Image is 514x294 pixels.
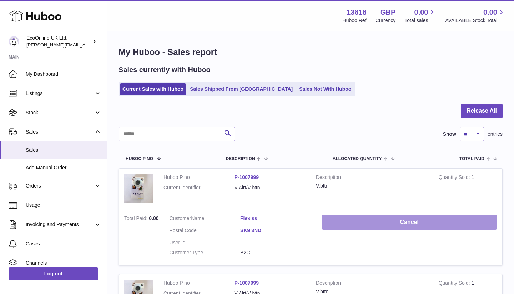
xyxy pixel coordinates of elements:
[187,83,295,95] a: Sales Shipped From [GEOGRAPHIC_DATA]
[343,17,367,24] div: Huboo Ref
[170,215,241,224] dt: Name
[26,240,101,247] span: Cases
[483,8,497,17] span: 0.00
[333,156,382,161] span: ALLOCATED Quantity
[149,215,158,221] span: 0.00
[240,215,311,222] a: Flexiss
[26,164,101,171] span: Add Manual Order
[26,202,101,209] span: Usage
[26,147,101,154] span: Sales
[235,174,259,180] a: P-1007999
[124,215,149,223] strong: Total Paid
[9,36,19,47] img: alex.doherty@ecoonline.com
[235,280,259,286] a: P-1007999
[414,8,428,17] span: 0.00
[240,249,311,256] dd: B2C
[9,267,98,280] a: Log out
[119,65,211,75] h2: Sales currently with Huboo
[322,215,497,230] button: Cancel
[26,183,94,189] span: Orders
[404,17,436,24] span: Total sales
[26,129,94,135] span: Sales
[488,131,503,138] span: entries
[376,17,396,24] div: Currency
[443,131,456,138] label: Show
[433,169,502,210] td: 1
[170,215,191,221] span: Customer
[163,184,235,191] dt: Current identifier
[316,174,428,183] strong: Description
[297,83,354,95] a: Sales Not With Huboo
[124,174,153,203] img: 1724762684.jpg
[226,156,255,161] span: Description
[119,46,503,58] h1: My Huboo - Sales report
[459,156,484,161] span: Total paid
[26,42,181,48] span: [PERSON_NAME][EMAIL_ADDRESS][PERSON_NAME][DOMAIN_NAME]
[439,174,472,182] strong: Quantity Sold
[316,183,428,189] div: V.bttn
[316,280,428,288] strong: Description
[445,17,505,24] span: AVAILABLE Stock Total
[170,249,241,256] dt: Customer Type
[240,227,311,234] a: SK9 3ND
[439,280,472,288] strong: Quantity Sold
[235,184,306,191] dd: V.Alrt/V.bttn
[170,227,241,236] dt: Postal Code
[347,8,367,17] strong: 13818
[120,83,186,95] a: Current Sales with Huboo
[126,156,153,161] span: Huboo P no
[26,260,101,266] span: Channels
[163,174,235,181] dt: Huboo P no
[380,8,395,17] strong: GBP
[26,90,94,97] span: Listings
[26,109,94,116] span: Stock
[404,8,436,24] a: 0.00 Total sales
[26,71,101,78] span: My Dashboard
[445,8,505,24] a: 0.00 AVAILABLE Stock Total
[170,239,241,246] dt: User Id
[26,221,94,228] span: Invoicing and Payments
[163,280,235,286] dt: Huboo P no
[26,35,91,48] div: EcoOnline UK Ltd.
[461,104,503,118] button: Release All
